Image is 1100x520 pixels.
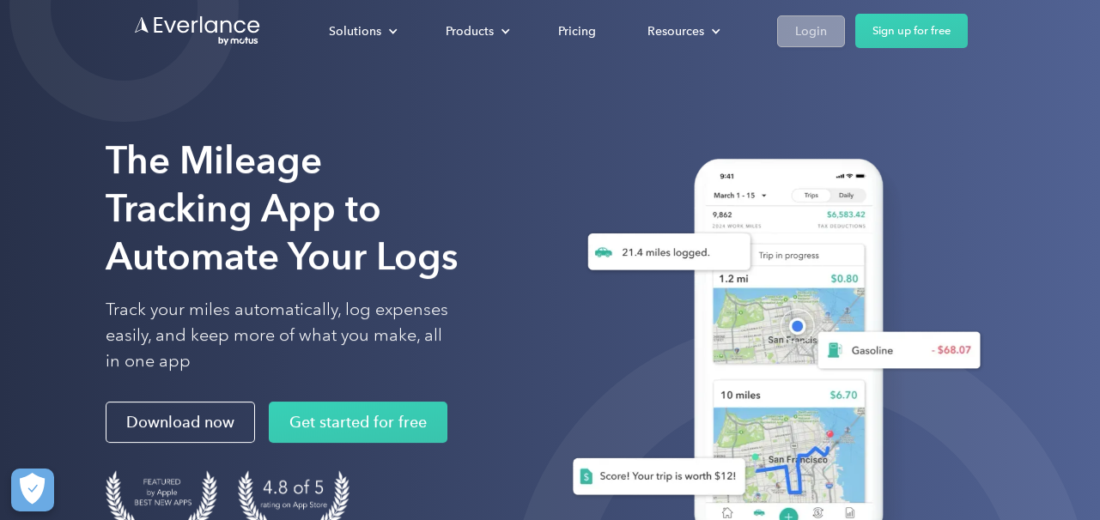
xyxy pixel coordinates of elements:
[855,14,968,48] a: Sign up for free
[312,16,411,46] div: Solutions
[133,15,262,47] a: Go to homepage
[428,16,524,46] div: Products
[106,402,255,443] a: Download now
[795,21,827,42] div: Login
[558,21,596,42] div: Pricing
[329,21,381,42] div: Solutions
[647,21,704,42] div: Resources
[446,21,494,42] div: Products
[106,137,459,279] strong: The Mileage Tracking App to Automate Your Logs
[777,15,845,47] a: Login
[541,16,613,46] a: Pricing
[106,297,449,374] p: Track your miles automatically, log expenses easily, and keep more of what you make, all in one app
[630,16,734,46] div: Resources
[11,469,54,511] button: Cookies Settings
[269,402,447,443] a: Get started for free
